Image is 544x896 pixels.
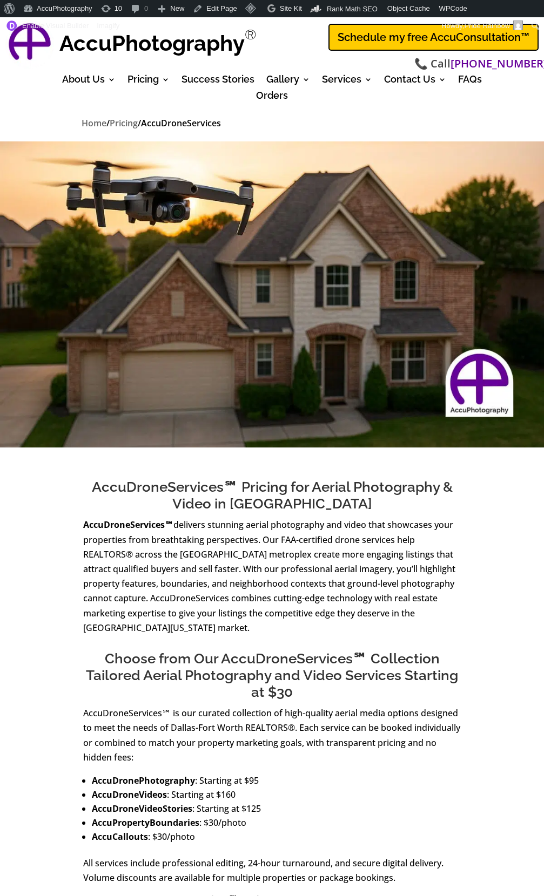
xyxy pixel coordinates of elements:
strong: AccuDronePhotography [92,775,195,786]
img: Avatar of pride rainbow [513,21,523,30]
nav: breadcrumbs [82,116,463,131]
sup: Registered Trademark [245,26,257,43]
span: AccuDroneServices [141,117,221,129]
li: : $30/photo [92,816,461,830]
li: : $30/photo [92,830,461,844]
a: Howdy, [438,17,527,35]
p: delivers stunning aerial photography and video that showcases your properties from breathtaking p... [83,518,461,635]
a: Orders [256,92,288,104]
a: AccuPhotography Logo - Professional Real Estate Photography and Media Services in Dallas, Texas [5,20,54,69]
a: Contact Us [384,76,446,87]
a: About Us [62,76,116,87]
li: : Starting at $160 [92,788,461,802]
a: Schedule my free AccuConsultation™ [328,24,539,51]
li: : Starting at $125 [92,802,461,816]
a: Pricing [110,117,138,130]
span: Pride Rainbow [464,22,510,30]
span: Site Kit [280,4,302,12]
a: Gallery [266,76,310,87]
img: AccuPhotography [5,20,54,69]
strong: AccuPhotography [59,30,245,56]
p: AccuDroneServices℠ is our curated collection of high-quality aerial media options designed to mee... [83,706,461,773]
strong: AccuPropertyBoundaries [92,817,199,829]
a: FAQs [458,76,482,87]
span: / [138,117,141,129]
strong: AccuDroneVideoStories [92,803,192,814]
span: Rank Math SEO [327,5,378,13]
a: Pricing [127,76,170,87]
span: AccuDroneServices℠ Pricing for Aerial Photography & Video in [GEOGRAPHIC_DATA] [92,479,453,512]
strong: AccuDroneServices℠ [83,519,173,531]
strong: AccuDroneVideos [92,789,167,800]
p: All services include professional editing, 24-hour turnaround, and secure digital delivery. Volum... [83,856,461,894]
span: Choose from Our AccuDroneServices℠ Collection Tailored Aerial Photography and Video Services Star... [86,650,458,700]
a: Services [322,76,372,87]
a: Success Stories [182,76,254,87]
a: Imagify [93,17,124,35]
strong: AccuCallouts [92,831,148,843]
a: Home [82,117,106,130]
li: : Starting at $95 [92,773,461,788]
span: / [106,117,110,129]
